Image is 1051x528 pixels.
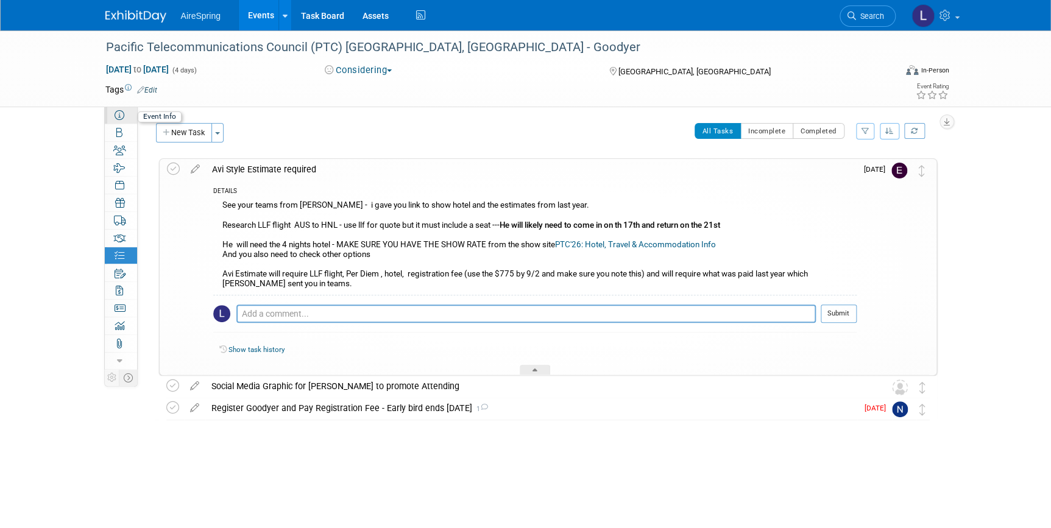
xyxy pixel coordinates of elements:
[213,197,857,295] div: See your teams from [PERSON_NAME] - i gave you link to show hotel and the estimates from last yea...
[320,64,397,77] button: Considering
[864,165,891,174] span: [DATE]
[891,163,907,178] img: erica arjona
[919,404,925,415] i: Move task
[137,86,157,94] a: Edit
[840,5,896,27] a: Search
[156,123,212,143] button: New Task
[911,4,935,27] img: Lisa Chow
[695,123,741,139] button: All Tasks
[105,10,166,23] img: ExhibitDay
[919,382,925,393] i: Move task
[102,37,877,58] div: Pacific Telecommunications Council (PTC) [GEOGRAPHIC_DATA], [GEOGRAPHIC_DATA] - Goodyer
[181,11,221,21] span: AireSpring
[171,66,197,74] span: (4 days)
[500,220,720,230] b: He will likely need to come in on th 17th and return on the 21st
[105,83,157,96] td: Tags
[856,12,884,21] span: Search
[915,83,948,90] div: Event Rating
[206,159,857,180] div: Avi Style Estimate required
[920,66,949,75] div: In-Person
[119,370,137,385] td: Toggle Event Tabs
[906,65,918,75] img: Format-Inperson.png
[892,379,908,395] img: Unassigned
[821,304,857,323] button: Submit
[105,370,119,385] td: Personalize Event Tab Strip
[793,123,844,139] button: Completed
[105,64,169,75] span: [DATE] [DATE]
[618,67,771,76] span: [GEOGRAPHIC_DATA], [GEOGRAPHIC_DATA]
[185,164,206,175] a: edit
[824,63,949,82] div: Event Format
[205,398,857,418] div: Register Goodyer and Pay Registration Fee - Early bird ends [DATE]
[740,123,793,139] button: Incomplete
[132,65,143,74] span: to
[213,305,230,322] img: Lisa Chow
[892,401,908,417] img: Natalie Pyron
[865,404,892,412] span: [DATE]
[555,240,716,249] a: PTC'26: Hotel, Travel & Accommodation Info
[904,123,925,139] a: Refresh
[184,381,205,392] a: edit
[213,187,857,197] div: DETAILS
[184,403,205,414] a: edit
[472,405,488,413] span: 1
[919,165,925,177] i: Move task
[228,345,285,354] a: Show task history
[205,376,868,396] div: Social Media Graphic for [PERSON_NAME] to promote Attending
